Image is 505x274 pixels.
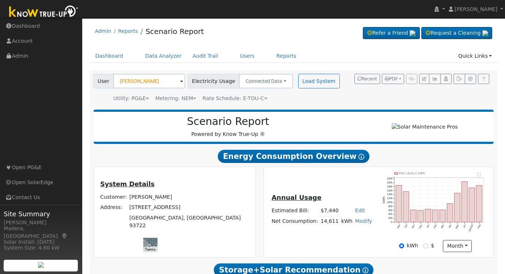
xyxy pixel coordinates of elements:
a: Request a Cleaning [421,27,492,39]
a: Reports [271,49,302,63]
td: [PERSON_NAME] [128,192,250,202]
button: Edit User [419,74,429,84]
text: 1600 [387,189,392,192]
a: Scenario Report [145,27,204,36]
a: Reports [118,28,138,34]
button: Recent [354,74,380,84]
a: Users [235,49,260,63]
rect: onclick="" [440,210,445,222]
a: Audit Trail [187,49,224,63]
rect: onclick="" [454,193,460,222]
input: Select a User [113,74,185,88]
a: Edit [355,208,365,213]
u: Annual Usage [272,194,321,201]
div: Solar Install: [DATE] [4,238,78,246]
td: [STREET_ADDRESS] [128,202,250,213]
a: Refer a Friend [363,27,420,39]
button: Export Interval Data [453,74,465,84]
text: kWh [382,197,386,203]
text: 800 [388,205,392,208]
text: 2200 [387,177,392,180]
td: 14,611 [319,216,340,227]
text: 1200 [387,197,392,199]
td: $7,440 [319,206,340,216]
rect: onclick="" [418,210,424,222]
text:  [477,172,481,176]
text: Jan [426,224,430,229]
button: PDF [382,74,404,84]
td: kWh [340,216,354,227]
text: Sep [396,224,401,229]
span: Alias: HETOUC [202,95,267,101]
td: [GEOGRAPHIC_DATA], [GEOGRAPHIC_DATA] 93722 [128,213,250,231]
span: PDF [385,76,398,81]
i: Show Help [362,267,368,273]
button: Multi-Series Graph [429,74,440,84]
img: retrieve [482,30,488,36]
text: 0 [391,221,392,223]
span: [PERSON_NAME] [455,6,497,12]
text: Apr [448,224,452,229]
div: Madera, [GEOGRAPHIC_DATA] [4,225,78,240]
text: Pull 14,611 kWh [399,171,425,175]
button: Login As [440,74,452,84]
text: Nov [411,224,415,229]
td: Net Consumption: [270,216,319,227]
div: [PERSON_NAME] [4,219,78,227]
input: kWh [399,243,404,248]
button: month [443,240,472,252]
text: Jun [463,224,467,229]
a: Quick Links [453,49,497,63]
text: May [455,224,460,229]
span: User [94,74,114,88]
span: Energy Consumption Overview [218,150,369,163]
rect: onclick="" [432,210,438,222]
text: Mar [440,224,444,229]
img: retrieve [38,262,44,268]
img: retrieve [410,30,415,36]
a: Map [61,233,68,239]
rect: onclick="" [462,182,467,222]
text: 1400 [387,193,392,196]
img: Google [145,243,169,252]
button: Connected Data [239,74,293,88]
span: Site Summary [4,209,78,219]
text: Dec [418,224,423,229]
a: Terms (opens in new tab) [145,247,155,251]
td: Estimated Bill: [270,206,319,216]
label: kWh [407,242,418,250]
img: Know True-Up [5,4,82,20]
rect: onclick="" [403,191,409,222]
a: Dashboard [90,49,129,63]
img: Solar Maintenance Pros [392,123,458,131]
h2: Scenario Report [101,115,355,128]
div: Powered by Know True-Up ® [97,115,359,138]
td: Address: [99,202,128,213]
rect: onclick="" [476,185,482,222]
i: Show Help [358,154,364,160]
text: Feb [433,224,437,229]
text: 2000 [387,181,392,184]
td: Customer: [99,192,128,202]
div: Metering: NEM [155,95,196,102]
rect: onclick="" [425,209,431,222]
text: 400 [388,213,392,216]
rect: onclick="" [469,188,475,222]
rect: onclick="" [447,204,453,222]
button: Load System [298,74,340,88]
a: Help Link [478,74,489,84]
input: $ [423,243,428,248]
text: Oct [404,224,408,228]
text: [DATE] [468,224,474,232]
u: System Details [100,180,155,188]
a: Modify [355,218,372,224]
label: $ [431,242,434,250]
rect: onclick="" [396,186,402,222]
text: Aug [477,224,481,229]
text: 200 [388,217,392,220]
a: Admin [95,28,111,34]
div: System Size: 4.60 kW [4,244,78,252]
button: Settings [465,74,476,84]
a: Data Analyzer [140,49,187,63]
a: Open this area in Google Maps (opens a new window) [145,243,169,252]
